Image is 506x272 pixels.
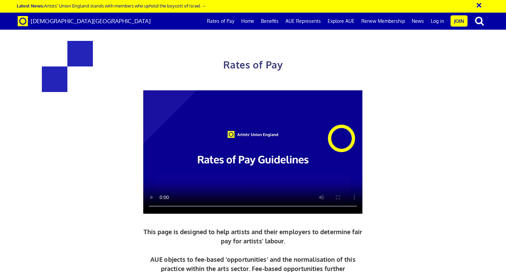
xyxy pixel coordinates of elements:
[408,13,427,30] a: News
[324,13,358,30] a: Explore AUE
[238,13,258,30] a: Home
[17,3,44,9] strong: Latest News:
[203,13,238,30] a: Rates of Pay
[258,13,282,30] a: Benefits
[17,3,206,9] a: Latest News:Artists’ Union England stands with members who uphold the boycott of Israel →
[31,17,151,25] span: [DEMOGRAPHIC_DATA][GEOGRAPHIC_DATA]
[13,13,156,30] a: Brand [DEMOGRAPHIC_DATA][GEOGRAPHIC_DATA]
[223,59,283,71] span: Rates of Pay
[469,14,490,28] button: search
[451,15,468,27] a: Join
[358,13,408,30] a: Renew Membership
[427,13,447,30] a: Log in
[282,13,324,30] a: AUE Represents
